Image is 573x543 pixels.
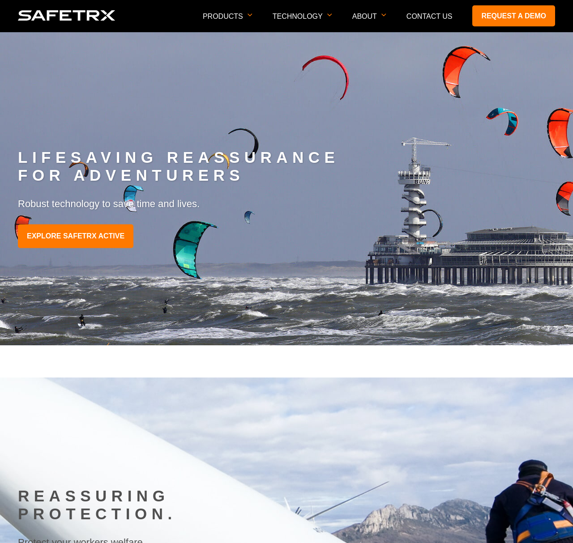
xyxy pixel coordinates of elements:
[18,149,555,185] h2: LIFESAVING REASSURANCE FOR ADVENTURERS
[472,5,555,26] a: Request a demo
[406,13,453,20] a: Contact Us
[203,13,252,32] p: Products
[327,13,332,17] img: arrow icon
[273,13,332,32] p: Technology
[352,13,386,32] p: About
[18,198,555,211] p: Robust technology to save time and lives.
[18,488,555,523] h2: REASSURING PROTECTION.
[18,10,115,21] img: logo SafeTrx
[248,13,252,17] img: arrow icon
[18,225,133,248] a: EXPLORE SAFETRX ACTIVE
[381,13,386,17] img: arrow icon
